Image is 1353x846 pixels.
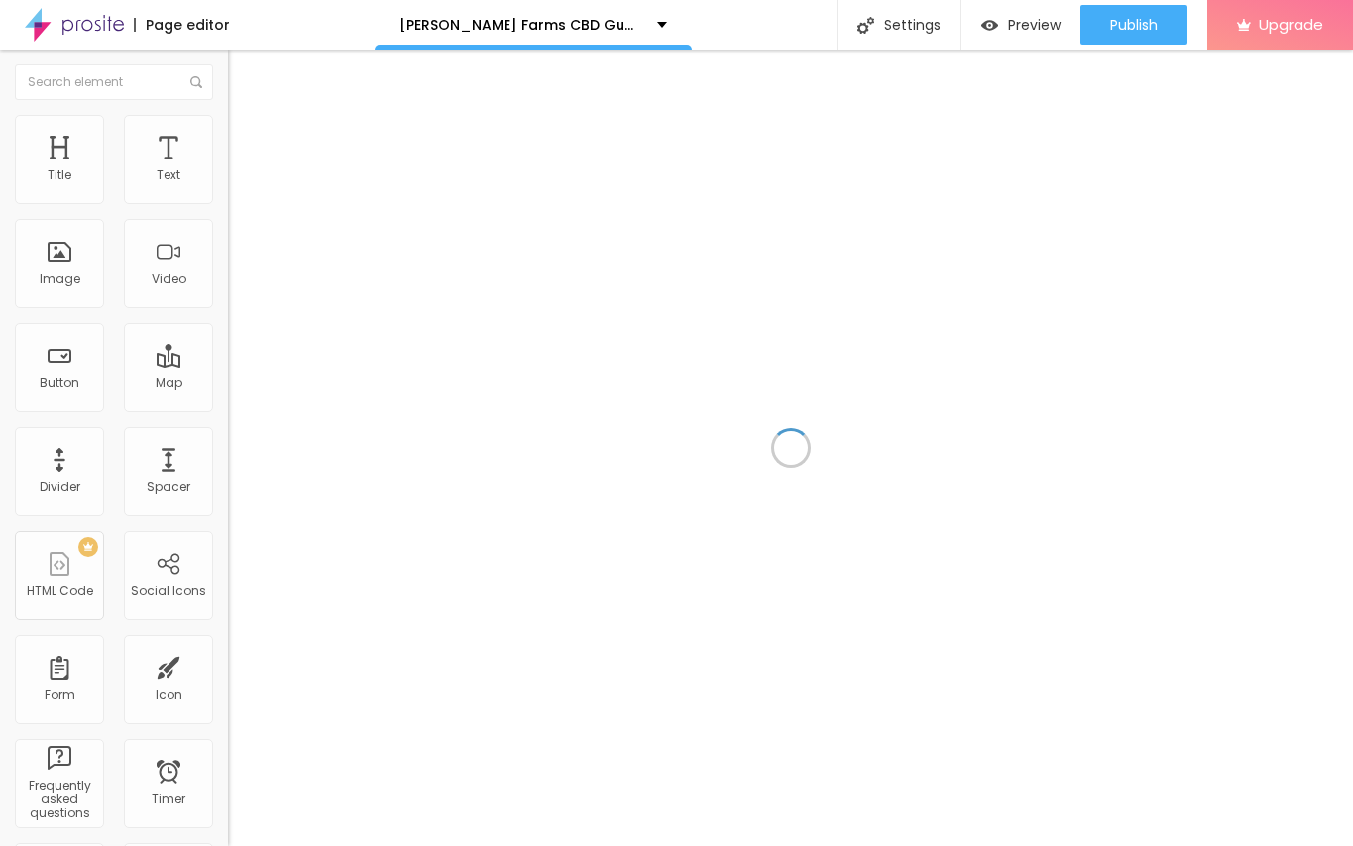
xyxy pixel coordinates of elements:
button: Publish [1080,5,1187,45]
div: Map [156,376,182,390]
div: Video [152,272,186,286]
div: Button [40,376,79,390]
div: Spacer [147,480,190,494]
span: Preview [1008,17,1061,33]
div: Icon [156,688,182,702]
img: Icone [190,76,202,88]
span: Upgrade [1259,16,1323,33]
img: Icone [857,17,874,34]
div: HTML Code [27,584,93,598]
div: Divider [40,480,80,494]
span: Publish [1110,17,1158,33]
button: Preview [961,5,1080,45]
div: Page editor [134,18,230,32]
div: Form [45,688,75,702]
p: [PERSON_NAME] Farms CBD Gummies™ Official Website [399,18,642,32]
div: Timer [152,793,185,806]
img: view-1.svg [981,17,998,34]
div: Title [48,168,71,182]
div: Social Icons [131,584,206,598]
div: Image [40,272,80,286]
input: Search element [15,64,213,100]
div: Text [157,168,180,182]
div: Frequently asked questions [20,779,98,821]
